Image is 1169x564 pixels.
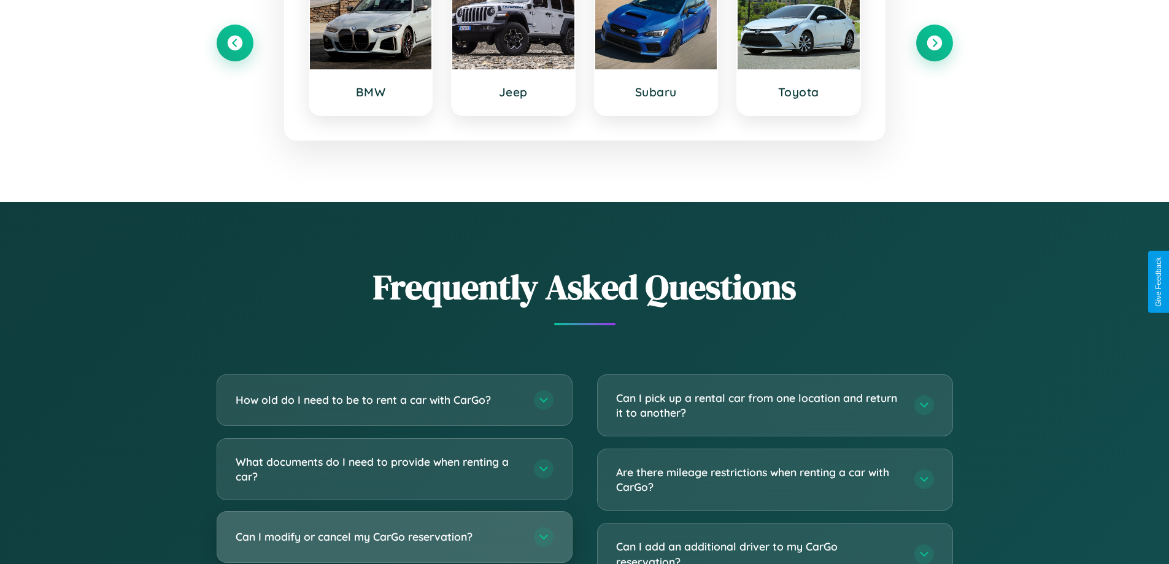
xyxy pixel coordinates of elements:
[616,465,902,495] h3: Are there mileage restrictions when renting a car with CarGo?
[1154,257,1163,307] div: Give Feedback
[616,390,902,420] h3: Can I pick up a rental car from one location and return it to another?
[236,529,522,544] h3: Can I modify or cancel my CarGo reservation?
[322,85,420,99] h3: BMW
[608,85,705,99] h3: Subaru
[465,85,562,99] h3: Jeep
[236,454,522,484] h3: What documents do I need to provide when renting a car?
[217,263,953,311] h2: Frequently Asked Questions
[236,392,522,408] h3: How old do I need to be to rent a car with CarGo?
[750,85,847,99] h3: Toyota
